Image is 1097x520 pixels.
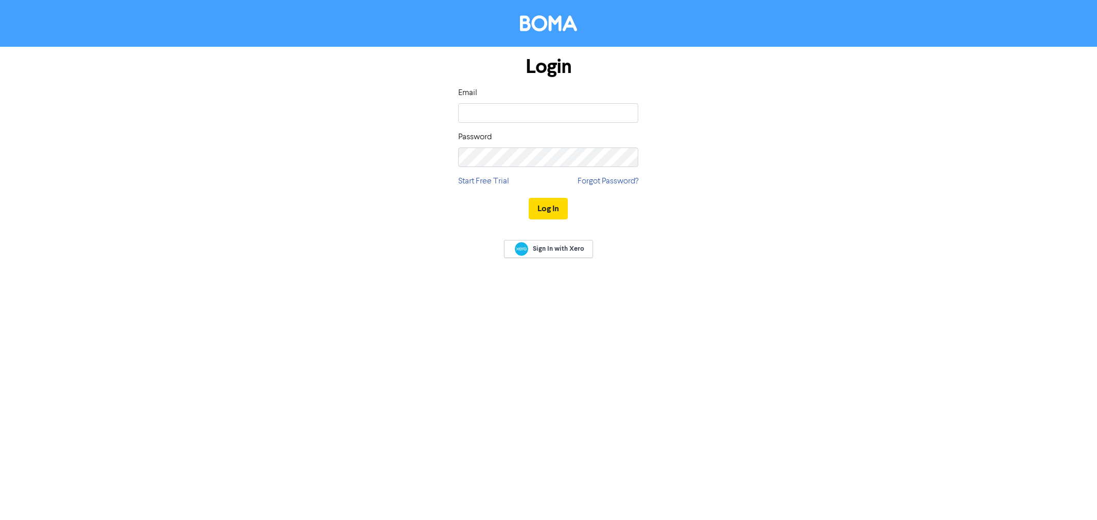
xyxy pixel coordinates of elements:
label: Password [458,131,492,143]
a: Forgot Password? [578,175,638,188]
img: Xero logo [515,242,528,256]
label: Email [458,87,477,99]
button: Log In [529,198,568,219]
a: Start Free Trial [458,175,509,188]
a: Sign In with Xero [504,240,592,258]
img: BOMA Logo [520,15,577,31]
h1: Login [458,55,638,79]
span: Sign In with Xero [533,244,584,253]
